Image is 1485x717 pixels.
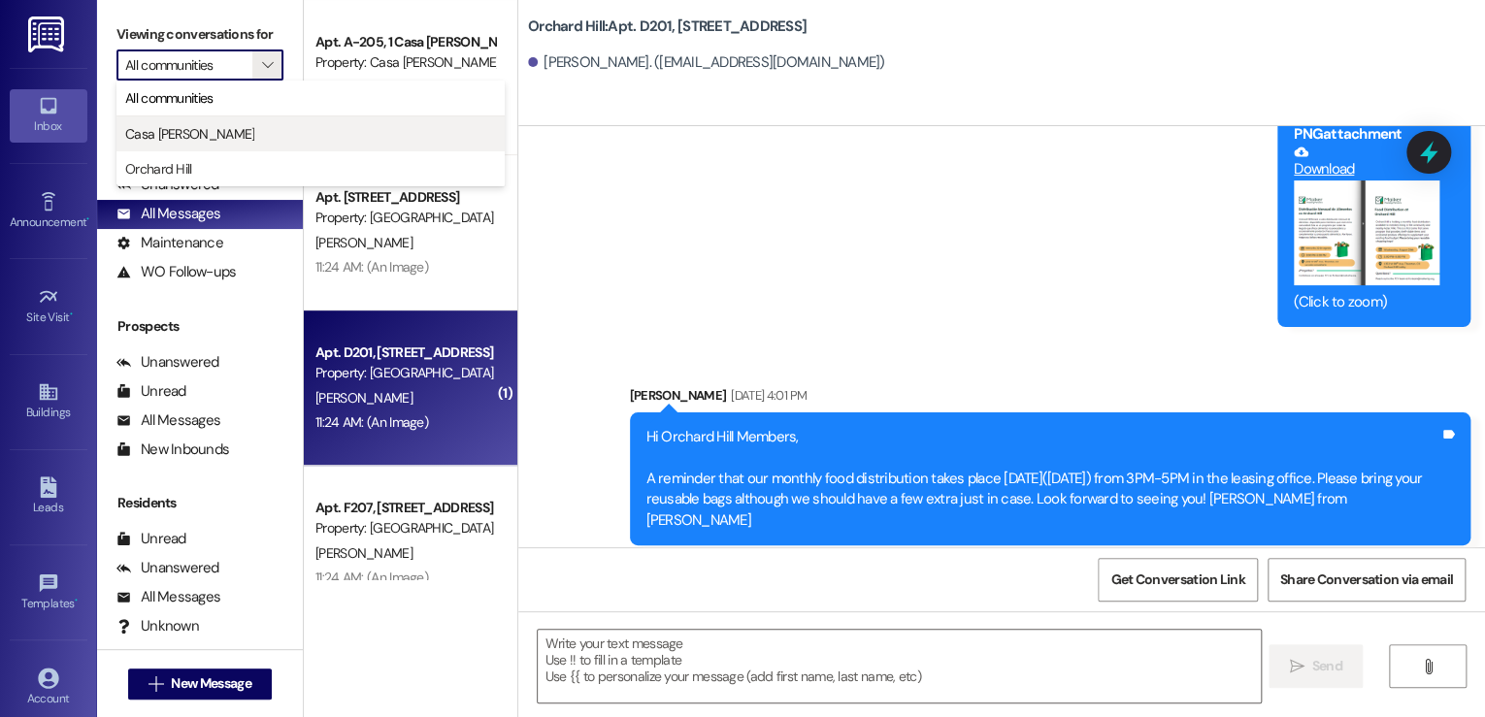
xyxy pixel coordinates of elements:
[646,427,1439,531] div: Hi Orchard Hill Members, A reminder that our monthly food distribution takes place [DATE]([DATE])...
[315,518,495,538] div: Property: [GEOGRAPHIC_DATA]
[97,493,303,513] div: Residents
[630,385,1470,412] div: [PERSON_NAME]
[125,159,192,179] span: Orchard Hill
[315,52,495,73] div: Property: Casa [PERSON_NAME]
[28,16,68,52] img: ResiDesk Logo
[97,110,303,130] div: Prospects + Residents
[315,32,495,52] div: Apt. A-205, 1 Casa [PERSON_NAME]
[1294,145,1439,179] a: Download
[315,389,412,407] span: [PERSON_NAME]
[116,440,229,460] div: New Inbounds
[125,88,214,108] span: All communities
[148,676,163,692] i: 
[116,410,220,431] div: All Messages
[116,352,219,373] div: Unanswered
[86,212,89,226] span: •
[528,52,885,73] div: [PERSON_NAME]. ([EMAIL_ADDRESS][DOMAIN_NAME])
[116,381,186,402] div: Unread
[171,673,250,694] span: New Message
[10,567,87,619] a: Templates •
[10,280,87,333] a: Site Visit •
[116,558,219,578] div: Unanswered
[10,471,87,523] a: Leads
[125,124,254,144] span: Casa [PERSON_NAME]
[116,529,186,549] div: Unread
[315,498,495,518] div: Apt. F207, [STREET_ADDRESS]
[1098,558,1257,602] button: Get Conversation Link
[10,662,87,714] a: Account
[97,316,303,337] div: Prospects
[315,187,495,208] div: Apt. [STREET_ADDRESS]
[1294,124,1402,144] b: PNG attachment
[75,594,78,607] span: •
[1294,180,1439,286] button: Zoom image
[315,208,495,228] div: Property: [GEOGRAPHIC_DATA]
[10,375,87,428] a: Buildings
[125,49,252,81] input: All communities
[116,262,236,282] div: WO Follow-ups
[1312,656,1342,676] span: Send
[630,545,1470,573] div: Tagged as:
[10,89,87,142] a: Inbox
[315,363,495,383] div: Property: [GEOGRAPHIC_DATA]
[528,16,807,37] b: Orchard Hill: Apt. D201, [STREET_ADDRESS]
[1294,292,1439,312] div: (Click to zoom)
[315,544,412,562] span: [PERSON_NAME]
[1421,659,1435,674] i: 
[128,668,272,700] button: New Message
[1110,570,1244,590] span: Get Conversation Link
[315,79,412,96] span: [PERSON_NAME]
[726,385,807,406] div: [DATE] 4:01 PM
[315,413,428,431] div: 11:24 AM: (An Image)
[116,233,223,253] div: Maintenance
[315,342,495,363] div: Apt. D201, [STREET_ADDRESS]
[262,57,273,73] i: 
[315,569,428,586] div: 11:24 AM: (An Image)
[315,258,428,276] div: 11:24 AM: (An Image)
[116,204,220,224] div: All Messages
[70,308,73,321] span: •
[315,234,412,251] span: [PERSON_NAME]
[1268,558,1466,602] button: Share Conversation via email
[116,616,199,636] div: Unknown
[1289,659,1303,674] i: 
[1269,644,1363,688] button: Send
[116,587,220,607] div: All Messages
[116,19,283,49] label: Viewing conversations for
[1280,570,1453,590] span: Share Conversation via email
